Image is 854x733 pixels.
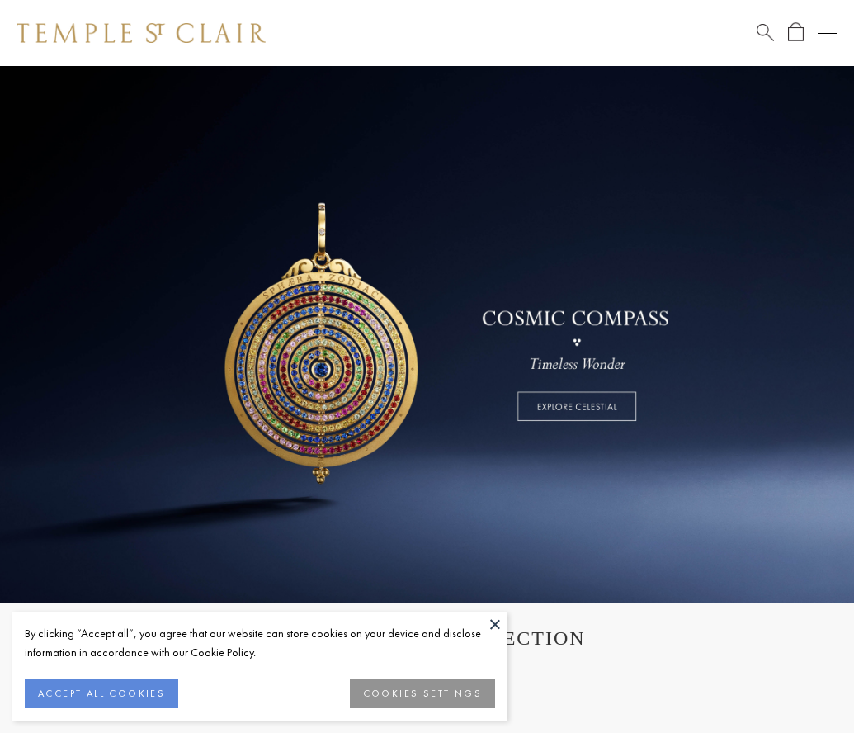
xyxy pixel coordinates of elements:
button: COOKIES SETTINGS [350,679,495,708]
a: Search [757,22,774,43]
button: ACCEPT ALL COOKIES [25,679,178,708]
div: By clicking “Accept all”, you agree that our website can store cookies on your device and disclos... [25,624,495,662]
img: Temple St. Clair [17,23,266,43]
button: Open navigation [818,23,837,43]
a: Open Shopping Bag [788,22,804,43]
